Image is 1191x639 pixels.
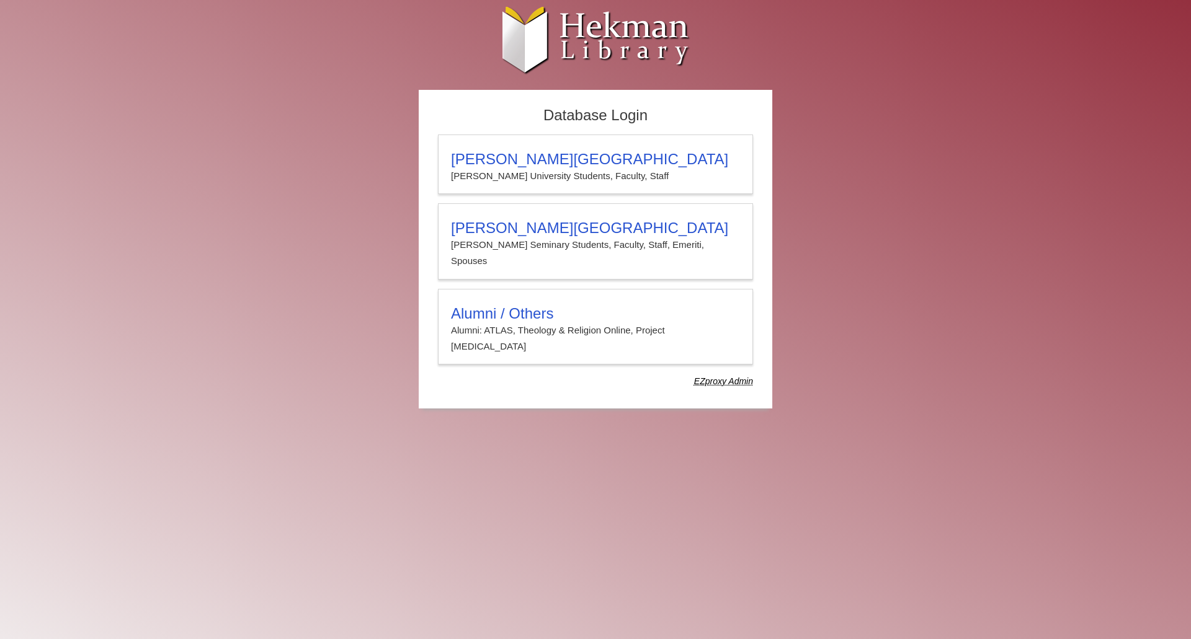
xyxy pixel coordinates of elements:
[451,305,740,355] summary: Alumni / OthersAlumni: ATLAS, Theology & Religion Online, Project [MEDICAL_DATA]
[432,103,759,128] h2: Database Login
[438,134,753,194] a: [PERSON_NAME][GEOGRAPHIC_DATA][PERSON_NAME] University Students, Faculty, Staff
[438,203,753,280] a: [PERSON_NAME][GEOGRAPHIC_DATA][PERSON_NAME] Seminary Students, Faculty, Staff, Emeriti, Spouses
[451,168,740,184] p: [PERSON_NAME] University Students, Faculty, Staff
[694,376,753,386] dfn: Use Alumni login
[451,305,740,322] h3: Alumni / Others
[451,322,740,355] p: Alumni: ATLAS, Theology & Religion Online, Project [MEDICAL_DATA]
[451,219,740,237] h3: [PERSON_NAME][GEOGRAPHIC_DATA]
[451,237,740,270] p: [PERSON_NAME] Seminary Students, Faculty, Staff, Emeriti, Spouses
[451,151,740,168] h3: [PERSON_NAME][GEOGRAPHIC_DATA]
